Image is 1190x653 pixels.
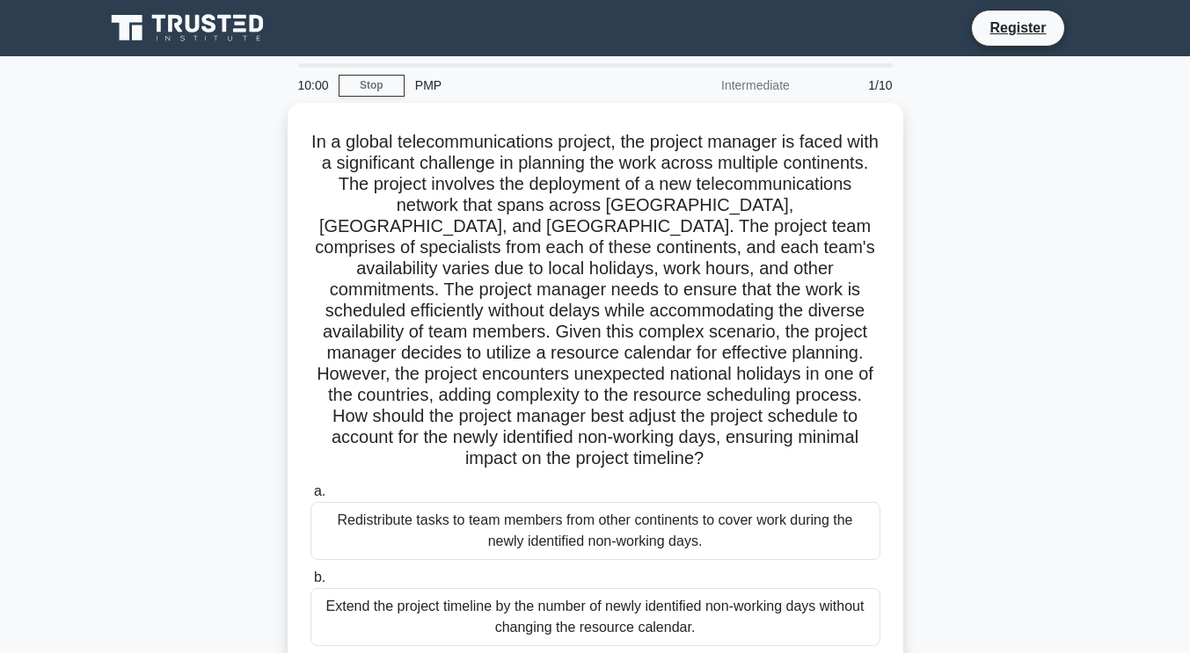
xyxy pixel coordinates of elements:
[309,131,882,470] h5: In a global telecommunications project, the project manager is faced with a significant challenge...
[314,570,325,584] span: b.
[288,68,339,103] div: 10:00
[405,68,646,103] div: PMP
[310,502,880,560] div: Redistribute tasks to team members from other continents to cover work during the newly identifie...
[310,588,880,646] div: Extend the project timeline by the number of newly identified non-working days without changing t...
[979,17,1056,39] a: Register
[314,483,325,498] span: a.
[646,68,800,103] div: Intermediate
[800,68,903,103] div: 1/10
[339,75,405,97] a: Stop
